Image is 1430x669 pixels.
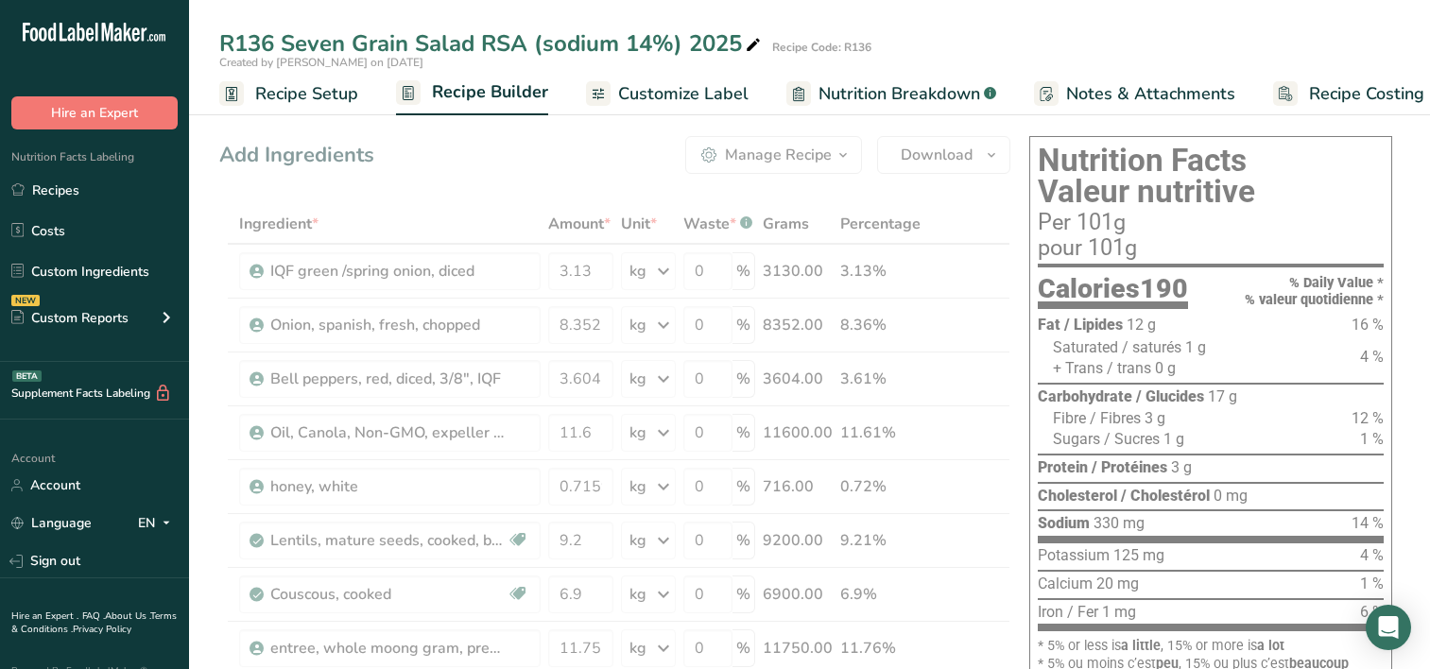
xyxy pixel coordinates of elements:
[1273,73,1424,115] a: Recipe Costing
[255,81,358,107] span: Recipe Setup
[11,295,40,306] div: NEW
[1309,81,1424,107] span: Recipe Costing
[138,512,178,535] div: EN
[1034,73,1235,115] a: Notes & Attachments
[786,73,996,115] a: Nutrition Breakdown
[219,55,423,70] span: Created by [PERSON_NAME] on [DATE]
[772,39,871,56] div: Recipe Code: R136
[1066,81,1235,107] span: Notes & Attachments
[73,623,131,636] a: Privacy Policy
[11,609,177,636] a: Terms & Conditions .
[396,71,548,116] a: Recipe Builder
[12,370,42,382] div: BETA
[105,609,150,623] a: About Us .
[818,81,980,107] span: Nutrition Breakdown
[11,308,129,328] div: Custom Reports
[11,506,92,540] a: Language
[618,81,749,107] span: Customize Label
[432,79,548,105] span: Recipe Builder
[11,96,178,129] button: Hire an Expert
[1366,605,1411,650] div: Open Intercom Messenger
[11,609,78,623] a: Hire an Expert .
[219,26,765,60] div: R136 Seven Grain Salad RSA (sodium 14%) 2025
[82,609,105,623] a: FAQ .
[219,73,358,115] a: Recipe Setup
[586,73,749,115] a: Customize Label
